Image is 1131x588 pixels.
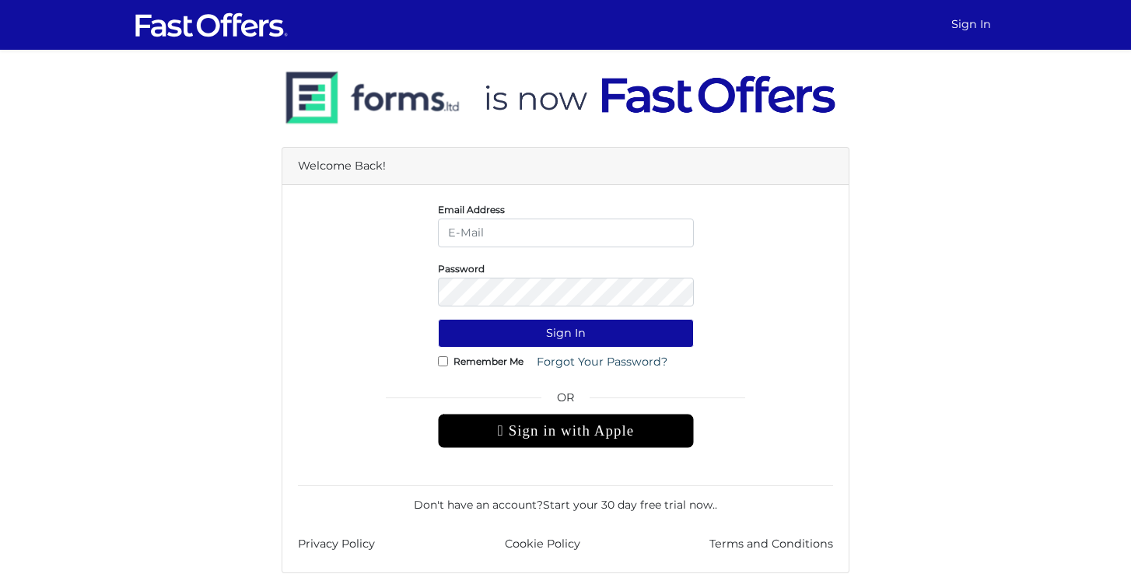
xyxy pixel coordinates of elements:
div: Don't have an account? . [298,485,833,513]
a: Cookie Policy [505,535,580,553]
a: Terms and Conditions [709,535,833,553]
a: Forgot Your Password? [527,348,678,376]
label: Password [438,267,485,271]
label: Email Address [438,208,505,212]
a: Privacy Policy [298,535,375,553]
a: Sign In [945,9,997,40]
input: E-Mail [438,219,694,247]
button: Sign In [438,319,694,348]
div: Sign in with Apple [438,414,694,448]
a: Start your 30 day free trial now. [543,498,715,512]
label: Remember Me [453,359,523,363]
span: OR [438,389,694,414]
div: Welcome Back! [282,148,849,185]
